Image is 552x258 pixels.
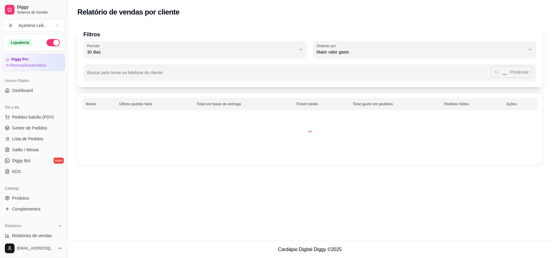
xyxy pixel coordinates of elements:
button: Pedidos balcão (PDV) [2,112,65,122]
div: Açaíteria Leã ... [18,22,47,28]
button: Período30 dias [83,41,307,58]
button: Select a team [2,19,65,31]
a: Lista de Pedidos [2,134,65,144]
article: Renovação automática [10,63,46,68]
span: Maior valor gasto [317,49,525,55]
p: Filtros [83,30,536,39]
a: Salão / Mesas [2,145,65,155]
span: 30 dias [87,49,296,55]
a: Dashboard [2,86,65,95]
span: Complementos [12,206,41,212]
a: Diggy ProRenovaçãoautomática [2,54,65,71]
footer: Cardápio Digital Diggy © 2025 [68,241,552,258]
button: Ordenar porMaior valor gasto [313,41,536,58]
div: Dia a dia [2,103,65,112]
span: Sistema de Gestão [17,10,63,15]
span: Gestor de Pedidos [12,125,47,131]
span: [EMAIL_ADDRESS][DOMAIN_NAME] [17,246,55,251]
span: Relatórios [5,224,21,228]
button: Alterar Status [47,39,60,46]
a: Produtos [2,193,65,203]
button: [EMAIL_ADDRESS][DOMAIN_NAME] [2,241,65,256]
span: Lista de Pedidos [12,136,44,142]
span: Pedidos balcão (PDV) [12,114,54,120]
div: Catálogo [2,184,65,193]
span: Diggy [17,5,63,10]
label: Ordenar por [317,43,338,48]
input: Buscar pelo nome ou telefone do cliente [87,72,491,78]
span: Diggy Bot [12,158,31,164]
span: A [8,22,14,28]
div: Acesso Rápido [2,76,65,86]
span: KDS [12,168,21,175]
article: Diggy Pro [11,57,28,62]
a: Gestor de Pedidos [2,123,65,133]
label: Período [87,43,102,48]
h2: Relatório de vendas por cliente [77,7,180,17]
a: DiggySistema de Gestão [2,2,65,17]
a: Relatórios de vendas [2,231,65,240]
span: Relatórios de vendas [12,233,52,239]
span: Dashboard [12,87,33,93]
a: Diggy Botnovo [2,156,65,165]
div: Loja aberta [8,39,33,46]
a: Complementos [2,204,65,214]
div: Loading [307,126,313,132]
span: Produtos [12,195,29,201]
a: KDS [2,167,65,176]
span: Salão / Mesas [12,147,39,153]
